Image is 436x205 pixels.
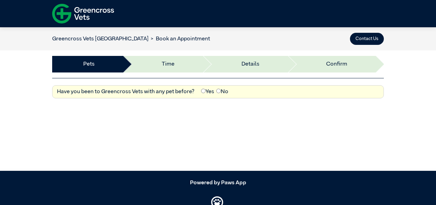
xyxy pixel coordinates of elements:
a: Pets [83,60,95,68]
label: Yes [201,88,214,96]
nav: breadcrumb [52,35,210,43]
button: Contact Us [350,33,384,45]
a: Greencross Vets [GEOGRAPHIC_DATA] [52,36,149,42]
input: No [216,89,221,93]
img: f-logo [52,2,114,26]
li: Book an Appointment [149,35,210,43]
label: No [216,88,228,96]
h5: Powered by Paws App [52,180,384,186]
label: Have you been to Greencross Vets with any pet before? [57,88,195,96]
input: Yes [201,89,206,93]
